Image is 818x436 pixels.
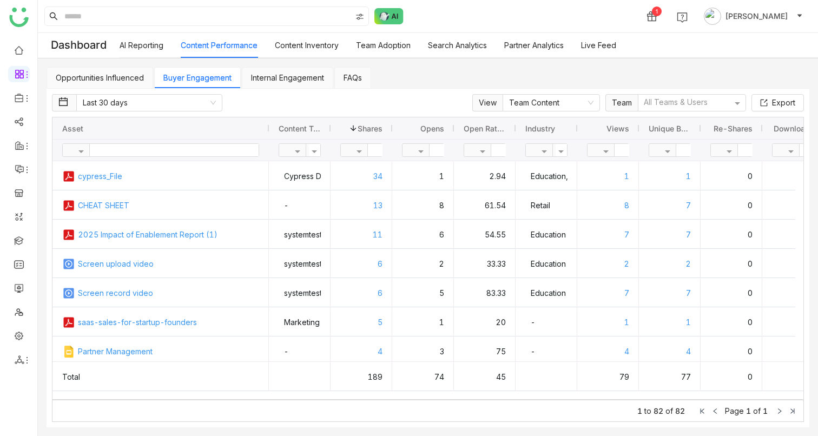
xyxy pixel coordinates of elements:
[587,337,629,366] div: 4
[62,249,259,278] div: Screen upload video
[340,362,382,391] div: 189
[649,220,691,249] div: 7
[344,73,362,82] a: FAQs
[702,8,805,25] button: [PERSON_NAME]
[772,220,814,249] div: 0
[62,308,259,336] div: saas-sales-for-startup-founders
[649,249,691,278] div: 2
[710,162,753,190] div: 0
[78,308,259,336] a: saas-sales-for-startup-founders
[62,287,75,300] img: mp4.svg
[62,345,75,358] img: g-ppt.svg
[753,406,761,415] span: of
[78,249,259,278] a: Screen upload video
[675,406,685,415] span: 82
[751,94,804,111] button: Export
[504,41,564,50] a: Partner Analytics
[464,191,506,220] gtmb-cell-renderer: 61.54
[654,406,663,415] span: 82
[710,220,753,249] div: 0
[420,124,444,133] span: Opens
[612,98,632,107] span: Team
[531,220,573,249] div: Education
[644,406,651,415] span: to
[83,95,216,111] nz-select-item: Last 30 days
[340,220,382,249] div: 11
[402,191,444,220] gtmb-cell-renderer: 8
[38,33,120,58] div: Dashboard
[464,220,506,249] gtmb-cell-renderer: 54.55
[284,249,347,278] div: systemtesting011
[355,12,364,21] img: search-type.svg
[340,191,382,220] div: 13
[581,41,616,50] a: Live Feed
[531,191,573,220] div: Retail
[710,191,753,220] div: 0
[62,337,259,366] div: Partner Management
[402,249,444,278] gtmb-cell-renderer: 2
[62,257,75,270] img: mp4.svg
[587,279,629,307] div: 7
[649,162,691,190] div: 1
[340,162,382,190] div: 34
[402,337,444,366] gtmb-cell-renderer: 3
[525,124,555,133] span: Industry
[772,308,814,336] div: 0
[649,308,691,336] div: 1
[120,41,163,50] a: AI Reporting
[464,249,506,278] gtmb-cell-renderer: 33.33
[62,362,259,391] div: Total
[275,41,339,50] a: Content Inventory
[62,124,83,133] span: Asset
[710,279,753,307] div: 0
[62,199,75,212] img: pdf.svg
[340,308,382,336] div: 5
[358,124,382,133] span: Shares
[284,162,358,190] div: Cypress Dont delete
[704,8,721,25] img: avatar
[78,220,259,249] a: 2025 Impact of Enablement Report (1)
[649,124,691,133] span: Unique Buyer Views
[62,162,259,190] div: cypress_File
[78,337,259,366] a: Partner Management
[284,279,347,307] div: systemtesting011
[710,337,753,366] div: 0
[9,8,29,27] img: logo
[725,406,744,415] span: Page
[78,162,259,190] a: cypress_File
[279,124,321,133] span: Content Type
[531,337,573,366] div: -
[531,308,573,336] div: -
[284,337,288,366] div: -
[772,337,814,366] div: 0
[402,362,444,391] gtmb-cell-renderer: 74
[402,162,444,190] gtmb-cell-renderer: 1
[587,308,629,336] div: 1
[649,279,691,307] div: 7
[587,162,629,190] div: 1
[677,12,688,23] img: help.svg
[606,124,629,133] span: Views
[464,337,506,366] gtmb-cell-renderer: 75
[665,406,673,415] span: of
[402,279,444,307] gtmb-cell-renderer: 5
[587,191,629,220] div: 8
[772,279,814,307] div: 0
[284,308,341,336] div: Marketing Sales
[649,191,691,220] div: 7
[284,220,347,249] div: systemtesting011
[374,8,404,24] img: ask-buddy-normal.svg
[402,220,444,249] gtmb-cell-renderer: 6
[284,191,288,220] div: -
[725,10,788,22] span: [PERSON_NAME]
[78,279,259,307] a: Screen record video
[340,337,382,366] div: 4
[587,249,629,278] div: 2
[356,41,411,50] a: Team Adoption
[163,73,232,82] a: Buyer Engagement
[464,162,506,190] gtmb-cell-renderer: 2.94
[402,308,444,336] gtmb-cell-renderer: 1
[772,249,814,278] div: 0
[531,279,573,307] div: Education
[587,220,629,249] div: 7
